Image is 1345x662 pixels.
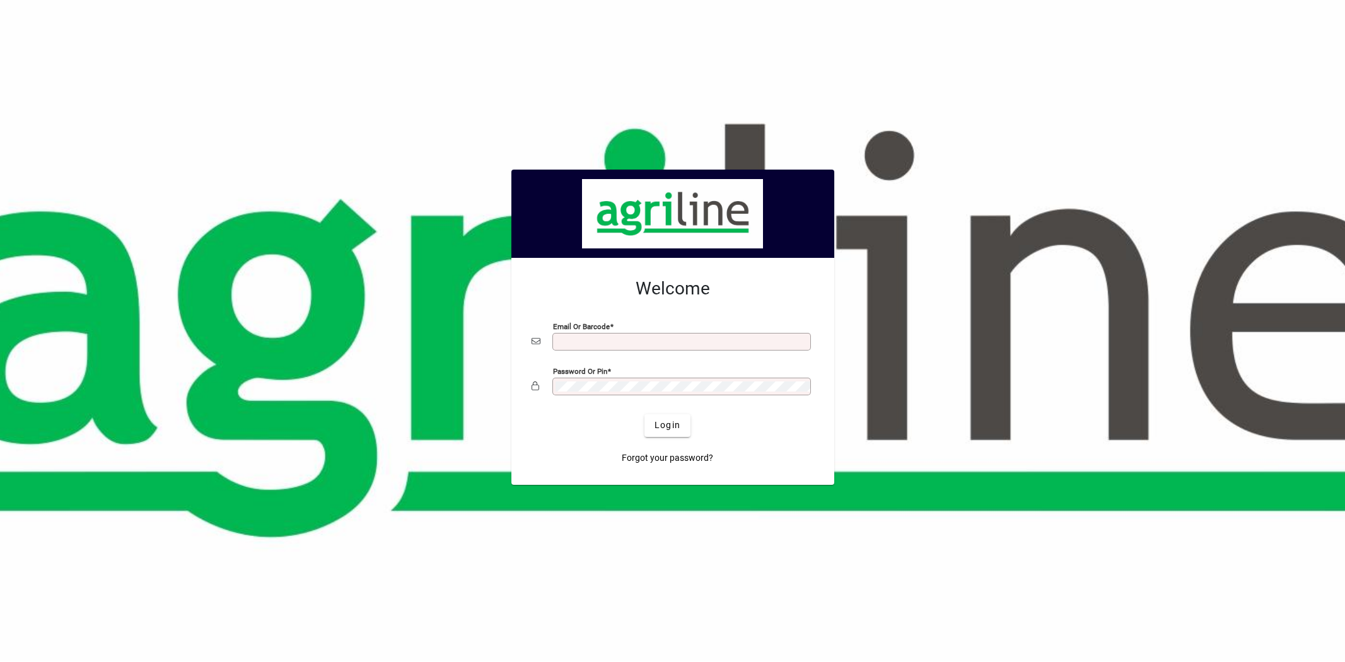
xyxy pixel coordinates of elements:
button: Login [644,414,690,437]
span: Login [655,419,680,432]
a: Forgot your password? [617,447,718,470]
mat-label: Email or Barcode [553,322,610,330]
mat-label: Password or Pin [553,366,607,375]
h2: Welcome [532,278,814,299]
span: Forgot your password? [622,451,713,465]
